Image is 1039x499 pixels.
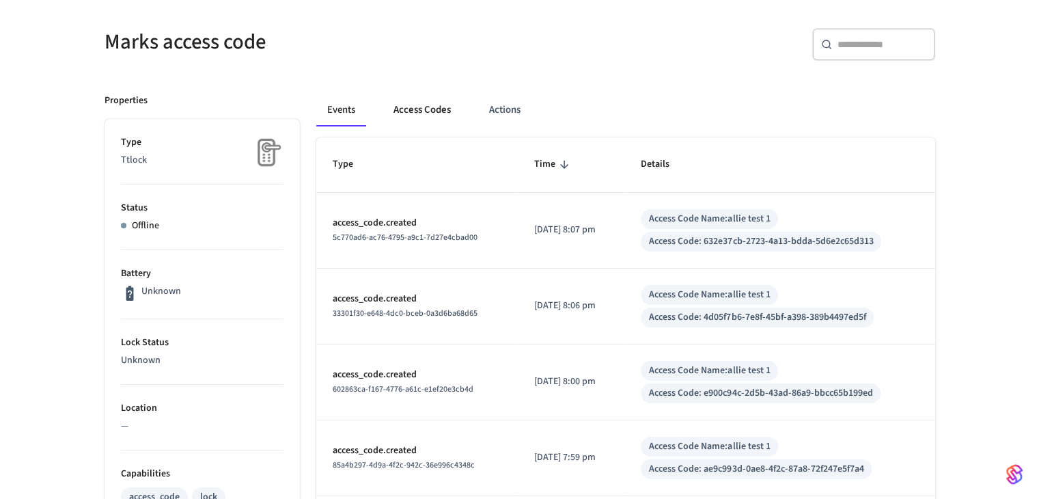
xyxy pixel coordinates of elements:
[1006,463,1023,485] img: SeamLogoGradient.69752ec5.svg
[121,153,283,167] p: Ttlock
[649,440,770,454] div: Access Code Name: allie test 1
[132,219,159,233] p: Offline
[333,292,501,306] p: access_code.created
[121,353,283,368] p: Unknown
[333,444,501,458] p: access_code.created
[333,459,475,471] span: 85a4b297-4d9a-4f2c-942c-36e996c4348c
[649,462,863,476] div: Access Code: ae9c993d-0ae8-4f2c-87a8-72f247e5f7a4
[316,94,366,126] button: Events
[121,336,283,350] p: Lock Status
[333,232,477,243] span: 5c770ad6-ac76-4795-a9c1-7d27e4cbad00
[534,223,609,237] p: [DATE] 8:07 pm
[649,212,770,226] div: Access Code Name: allie test 1
[534,375,609,389] p: [DATE] 8:00 pm
[316,94,935,126] div: ant example
[121,401,283,416] p: Location
[121,201,283,215] p: Status
[534,299,609,313] p: [DATE] 8:06 pm
[105,28,512,56] h5: Marks access code
[534,450,609,465] p: [DATE] 7:59 pm
[641,154,687,175] span: Details
[333,383,473,395] span: 602863ca-f167-4776-a61c-e1ef20e3cb4d
[121,467,283,481] p: Capabilities
[249,135,283,170] img: Placeholder Lock Image
[333,308,477,319] span: 33301f30-e648-4dc0-bceb-0a3d6ba68d65
[333,154,371,175] span: Type
[105,94,148,108] p: Properties
[534,154,573,175] span: Time
[649,288,770,302] div: Access Code Name: allie test 1
[333,368,501,382] p: access_code.created
[478,94,531,126] button: Actions
[649,234,873,249] div: Access Code: 632e37cb-2723-4a13-bdda-5d6e2c65d313
[121,135,283,150] p: Type
[383,94,462,126] button: Access Codes
[121,419,283,433] p: —
[649,310,865,325] div: Access Code: 4d05f7b6-7e8f-45bf-a398-389b4497ed5f
[141,284,181,299] p: Unknown
[121,267,283,281] p: Battery
[649,386,872,401] div: Access Code: e900c94c-2d5b-43ad-86a9-bbcc65b199ed
[649,364,770,378] div: Access Code Name: allie test 1
[333,216,501,230] p: access_code.created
